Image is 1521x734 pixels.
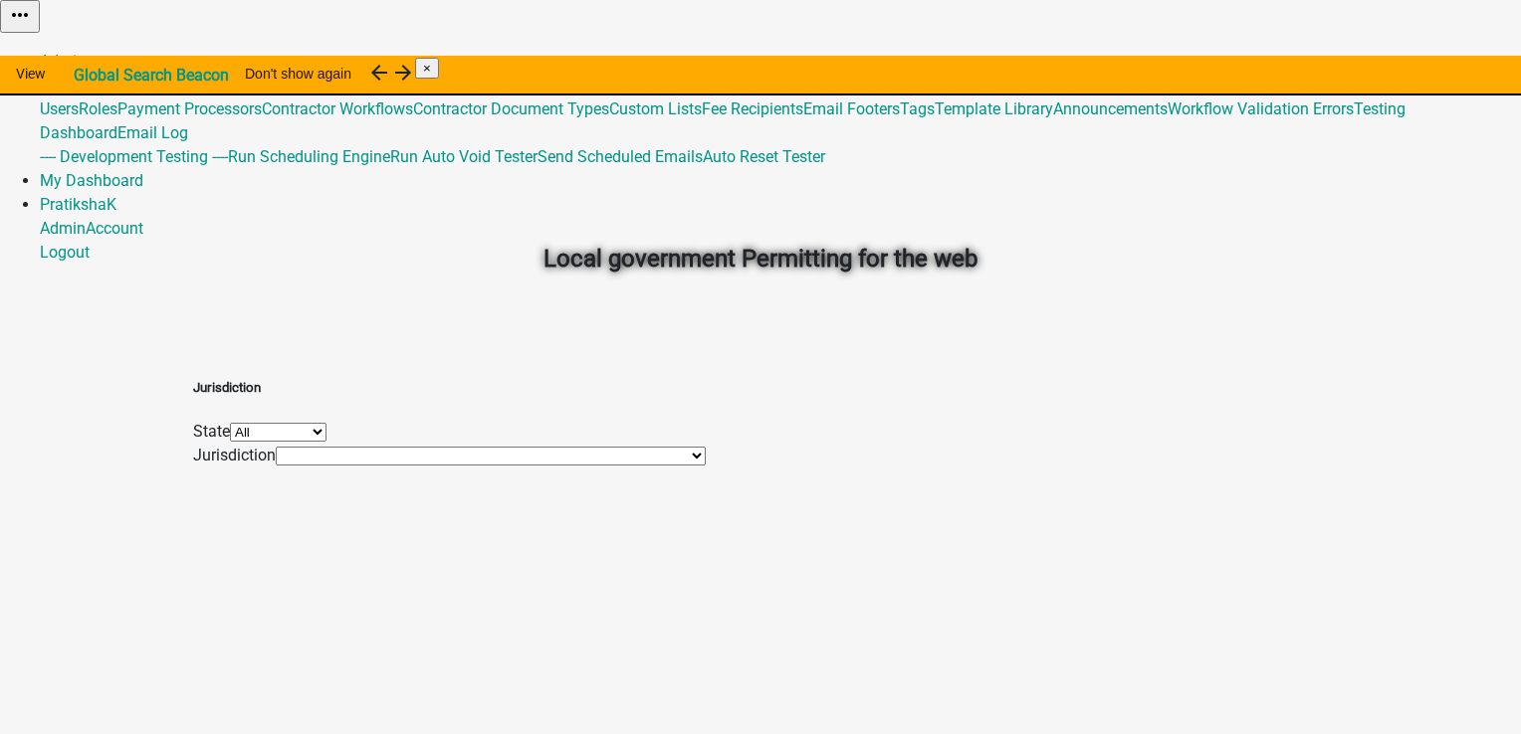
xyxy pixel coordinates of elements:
[193,378,706,398] h5: Jurisdiction
[391,61,415,85] i: arrow_forward
[193,446,276,464] label: Jurisdiction
[367,61,391,85] i: arrow_back
[193,422,230,441] label: State
[415,58,439,79] button: Close
[74,66,229,85] strong: Global Search Beacon
[423,61,431,76] span: ×
[208,241,1313,276] h2: Local government Permitting for the web
[229,56,367,92] button: Don't show again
